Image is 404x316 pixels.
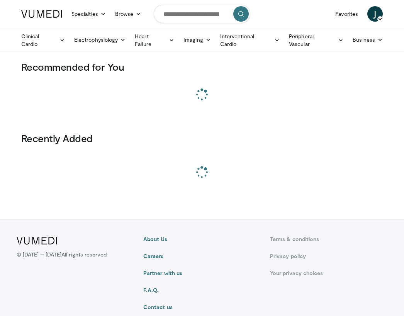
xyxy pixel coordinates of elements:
[216,32,284,48] a: Interventional Cardio
[61,251,107,258] span: All rights reserved
[270,235,387,243] a: Terms & conditions
[143,252,261,260] a: Careers
[143,303,261,311] a: Contact us
[17,32,70,48] a: Clinical Cardio
[154,5,250,23] input: Search topics, interventions
[143,286,261,294] a: F.A.Q.
[143,269,261,277] a: Partner with us
[21,61,383,73] h3: Recommended for You
[67,6,110,22] a: Specialties
[143,235,261,243] a: About Us
[367,6,383,22] a: J
[17,251,107,258] p: © [DATE] – [DATE]
[70,32,130,48] a: Electrophysiology
[270,269,387,277] a: Your privacy choices
[348,32,387,48] a: Business
[270,252,387,260] a: Privacy policy
[110,6,146,22] a: Browse
[179,32,216,48] a: Imaging
[284,32,348,48] a: Peripheral Vascular
[17,237,57,245] img: VuMedi Logo
[21,132,383,144] h3: Recently Added
[331,6,363,22] a: Favorites
[21,10,62,18] img: VuMedi Logo
[130,32,179,48] a: Heart Failure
